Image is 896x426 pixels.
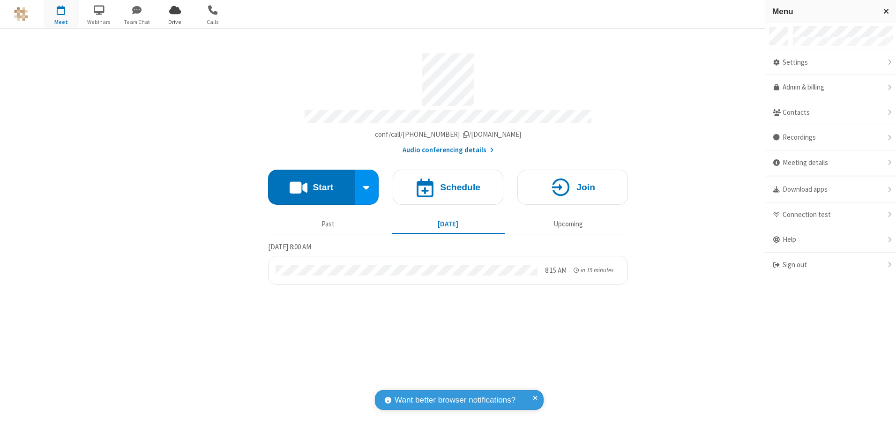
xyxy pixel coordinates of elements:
[512,215,625,233] button: Upcoming
[765,202,896,228] div: Connection test
[82,18,117,26] span: Webinars
[772,7,875,16] h3: Menu
[392,215,505,233] button: [DATE]
[375,129,522,140] button: Copy my meeting room linkCopy my meeting room link
[765,150,896,176] div: Meeting details
[393,170,503,205] button: Schedule
[765,227,896,253] div: Help
[576,183,595,192] h4: Join
[395,394,515,406] span: Want better browser notifications?
[355,170,379,205] div: Start conference options
[268,241,628,285] section: Today's Meetings
[272,215,385,233] button: Past
[14,7,28,21] img: QA Selenium DO NOT DELETE OR CHANGE
[313,183,333,192] h4: Start
[545,265,567,276] div: 8:15 AM
[765,50,896,75] div: Settings
[157,18,193,26] span: Drive
[765,125,896,150] div: Recordings
[403,145,494,156] button: Audio conferencing details
[517,170,628,205] button: Join
[581,266,613,274] span: in 15 minutes
[44,18,79,26] span: Meet
[195,18,231,26] span: Calls
[119,18,155,26] span: Team Chat
[268,242,311,251] span: [DATE] 8:00 AM
[765,100,896,126] div: Contacts
[765,253,896,277] div: Sign out
[765,75,896,100] a: Admin & billing
[440,183,480,192] h4: Schedule
[268,46,628,156] section: Account details
[375,130,522,139] span: Copy my meeting room link
[765,177,896,202] div: Download apps
[268,170,355,205] button: Start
